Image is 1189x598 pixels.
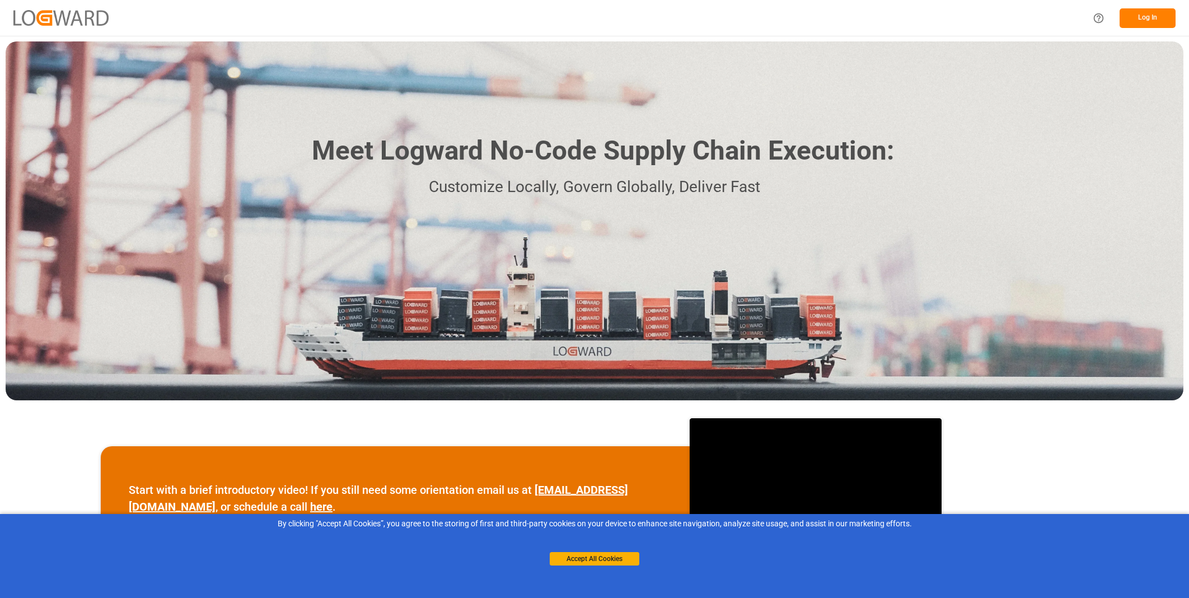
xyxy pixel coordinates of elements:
button: Log In [1120,8,1176,28]
a: [EMAIL_ADDRESS][DOMAIN_NAME] [129,483,628,513]
p: Customize Locally, Govern Globally, Deliver Fast [295,175,894,200]
button: Accept All Cookies [550,552,639,566]
a: here [310,500,333,513]
h1: Meet Logward No-Code Supply Chain Execution: [312,131,894,171]
p: Start with a brief introductory video! If you still need some orientation email us at , or schedu... [129,482,662,515]
img: Logward_new_orange.png [13,10,109,25]
div: By clicking "Accept All Cookies”, you agree to the storing of first and third-party cookies on yo... [8,518,1181,530]
button: Help Center [1086,6,1111,31]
